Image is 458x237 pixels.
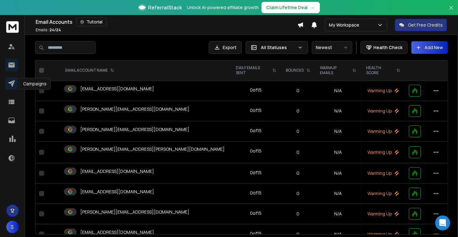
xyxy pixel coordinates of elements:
[285,149,311,155] p: 0
[365,211,401,217] p: Warming Up
[315,101,361,121] td: N/A
[315,204,361,224] td: N/A
[435,215,450,230] div: Open Intercom Messenger
[80,86,154,92] p: [EMAIL_ADDRESS][DOMAIN_NAME]
[365,190,401,197] p: Warming Up
[408,22,443,28] p: Get Free Credits
[365,128,401,134] p: Warming Up
[236,65,270,75] p: DAILY EMAILS SENT
[261,44,295,51] p: All Statuses
[76,18,107,26] button: Tutorial
[250,190,262,196] div: 0 of 15
[250,169,262,176] div: 0 of 15
[49,27,61,33] span: 24 / 24
[80,209,189,215] p: [PERSON_NAME][EMAIL_ADDRESS][DOMAIN_NAME]
[250,148,262,154] div: 0 of 15
[80,126,189,133] p: [PERSON_NAME][EMAIL_ADDRESS][DOMAIN_NAME]
[312,41,352,54] button: Newest
[285,170,311,176] p: 0
[286,68,304,73] p: BOUNCES
[187,4,259,11] p: Unlock AI-powered affiliate growth
[315,163,361,184] td: N/A
[250,128,262,134] div: 0 of 15
[285,108,311,114] p: 0
[285,211,311,217] p: 0
[447,4,456,19] button: Close banner
[36,18,297,26] div: Email Accounts
[285,190,311,197] p: 0
[366,65,394,75] p: HEALTH SCORE
[320,65,350,75] p: WARMUP EMAILS
[315,184,361,204] td: N/A
[315,81,361,101] td: N/A
[365,149,401,155] p: Warming Up
[361,41,408,54] button: Health Check
[395,19,447,31] button: Get Free Credits
[285,88,311,94] p: 0
[80,229,154,235] p: [EMAIL_ADDRESS][DOMAIN_NAME]
[365,170,401,176] p: Warming Up
[250,107,262,113] div: 0 of 15
[261,2,320,13] button: Claim Lifetime Deal→
[285,128,311,134] p: 0
[36,28,61,33] p: Emails :
[148,4,182,11] span: ReferralStack
[250,230,262,237] div: 0 of 15
[311,4,315,11] span: →
[6,221,19,233] button: S
[80,168,154,174] p: [EMAIL_ADDRESS][DOMAIN_NAME]
[250,210,262,216] div: 0 of 15
[80,106,189,112] p: [PERSON_NAME][EMAIL_ADDRESS][DOMAIN_NAME]
[365,108,401,114] p: Warming Up
[315,142,361,163] td: N/A
[80,189,154,195] p: [EMAIL_ADDRESS][DOMAIN_NAME]
[329,22,362,28] p: My Workspace
[365,88,401,94] p: Warming Up
[19,78,51,90] div: Campaigns
[80,146,225,152] p: [PERSON_NAME][EMAIL_ADDRESS][PERSON_NAME][DOMAIN_NAME]
[373,44,402,51] p: Health Check
[411,41,448,54] button: Add New
[315,121,361,142] td: N/A
[209,41,242,54] button: Export
[65,68,114,73] div: EMAIL ACCOUNT NAME
[250,87,262,93] div: 0 of 15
